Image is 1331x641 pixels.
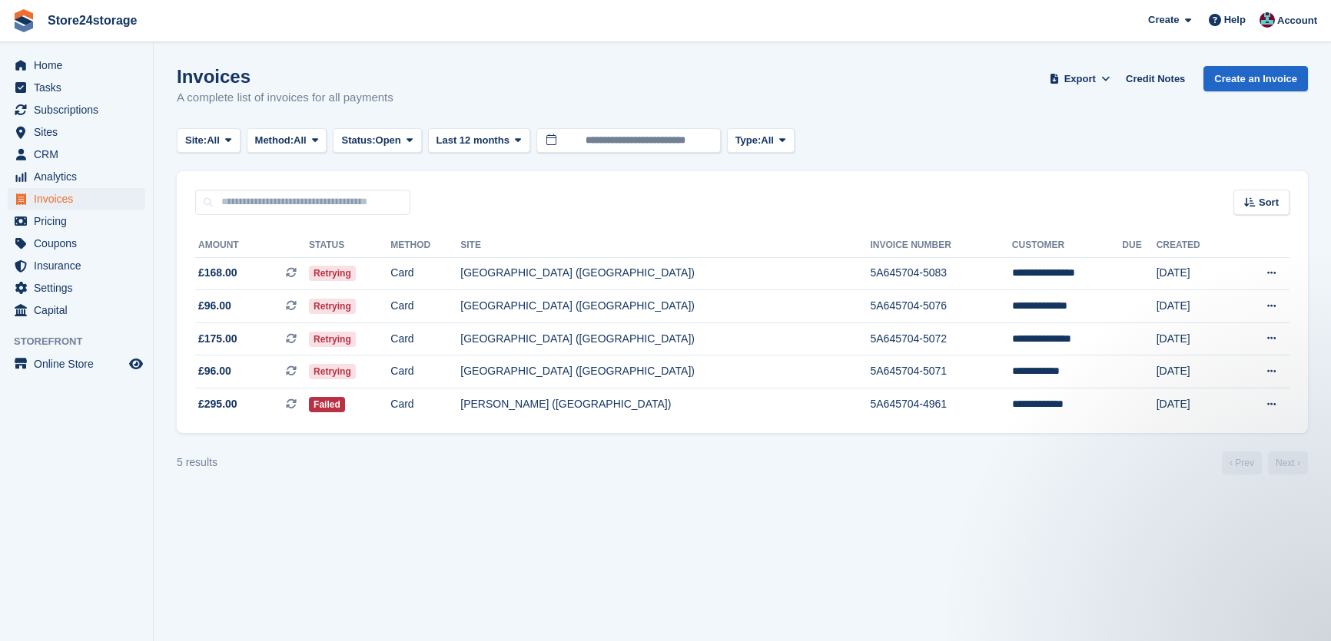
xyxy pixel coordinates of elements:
span: £175.00 [198,331,237,347]
th: Site [460,233,870,258]
a: menu [8,121,145,143]
span: Settings [34,277,126,299]
a: menu [8,188,145,210]
td: 5A645704-5076 [870,290,1011,323]
th: Created [1157,233,1233,258]
td: [DATE] [1157,322,1233,355]
span: Status: [341,133,375,148]
a: menu [8,99,145,121]
span: Pricing [34,210,126,232]
span: £96.00 [198,298,231,314]
button: Status: Open [333,128,421,154]
span: All [294,133,307,148]
span: Capital [34,299,126,321]
a: menu [8,210,145,232]
th: Due [1122,233,1156,258]
td: [GEOGRAPHIC_DATA] ([GEOGRAPHIC_DATA]) [460,257,870,290]
div: 5 results [177,454,217,471]
th: Customer [1012,233,1123,258]
nav: Page [1219,451,1311,474]
td: Card [390,257,460,290]
span: Sites [34,121,126,143]
th: Invoice Number [870,233,1011,258]
a: menu [8,299,145,321]
th: Amount [195,233,309,258]
a: menu [8,277,145,299]
img: stora-icon-8386f47178a22dfd0bd8f6a31ec36ba5ce8667c1dd55bd0f319d3a0aa187defe.svg [12,9,35,32]
td: [DATE] [1157,257,1233,290]
a: Credit Notes [1120,66,1191,91]
span: Type: [735,133,762,148]
button: Method: All [247,128,327,154]
td: Card [390,388,460,421]
a: Store24storage [41,8,144,33]
th: Status [309,233,390,258]
span: Retrying [309,299,356,314]
span: Account [1277,13,1317,28]
img: George [1260,12,1275,28]
a: Create an Invoice [1203,66,1308,91]
td: 5A645704-5083 [870,257,1011,290]
span: Coupons [34,233,126,254]
span: Retrying [309,364,356,379]
button: Export [1046,66,1114,91]
span: £295.00 [198,396,237,412]
span: All [761,133,774,148]
td: 5A645704-5072 [870,322,1011,355]
span: £96.00 [198,363,231,379]
button: Site: All [177,128,241,154]
span: Open [376,133,401,148]
span: Online Store [34,353,126,375]
a: menu [8,255,145,276]
a: menu [8,166,145,187]
span: Site: [185,133,207,148]
a: menu [8,77,145,98]
a: Next [1268,451,1308,474]
button: Last 12 months [428,128,530,154]
span: CRM [34,144,126,165]
td: [DATE] [1157,290,1233,323]
span: All [207,133,220,148]
td: Card [390,322,460,355]
td: Card [390,355,460,388]
a: menu [8,144,145,165]
td: [PERSON_NAME] ([GEOGRAPHIC_DATA]) [460,388,870,421]
td: 5A645704-5071 [870,355,1011,388]
span: Retrying [309,266,356,281]
td: [DATE] [1157,388,1233,421]
td: 5A645704-4961 [870,388,1011,421]
span: Retrying [309,332,356,347]
span: Export [1064,71,1096,87]
span: Last 12 months [436,133,509,148]
h1: Invoices [177,66,393,87]
td: [GEOGRAPHIC_DATA] ([GEOGRAPHIC_DATA]) [460,322,870,355]
a: Previous [1222,451,1262,474]
a: menu [8,353,145,375]
span: Failed [309,397,345,412]
span: Tasks [34,77,126,98]
span: £168.00 [198,265,237,281]
td: [DATE] [1157,355,1233,388]
a: Preview store [127,355,145,373]
span: Help [1224,12,1246,28]
button: Type: All [727,128,795,154]
span: Storefront [14,334,153,349]
span: Sort [1259,195,1279,210]
td: Card [390,290,460,323]
span: Analytics [34,166,126,187]
span: Home [34,55,126,76]
p: A complete list of invoices for all payments [177,89,393,107]
td: [GEOGRAPHIC_DATA] ([GEOGRAPHIC_DATA]) [460,355,870,388]
span: Insurance [34,255,126,276]
th: Method [390,233,460,258]
a: menu [8,233,145,254]
span: Method: [255,133,294,148]
span: Create [1148,12,1179,28]
td: [GEOGRAPHIC_DATA] ([GEOGRAPHIC_DATA]) [460,290,870,323]
span: Subscriptions [34,99,126,121]
span: Invoices [34,188,126,210]
a: menu [8,55,145,76]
